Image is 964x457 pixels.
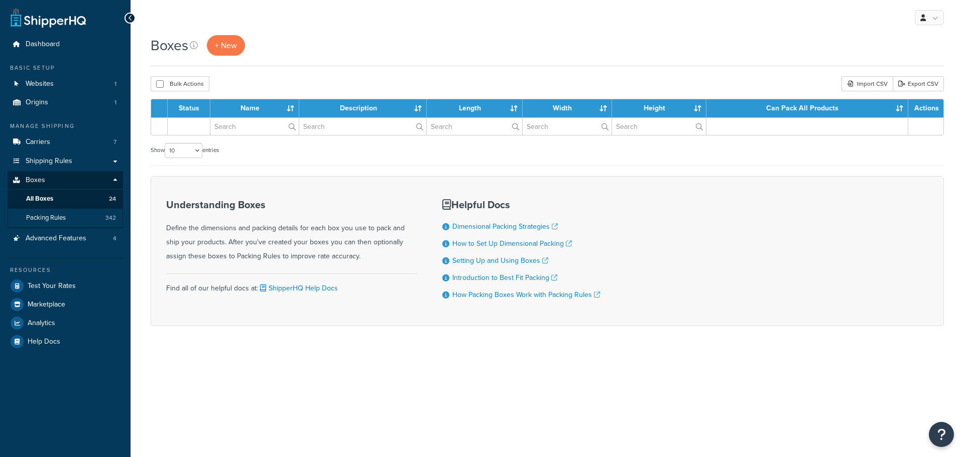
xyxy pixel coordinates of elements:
th: Actions [908,99,943,117]
span: 342 [105,214,116,222]
span: 1 [114,98,116,107]
th: Name [210,99,299,117]
div: Define the dimensions and packing details for each box you use to pack and ship your products. Af... [166,199,417,263]
a: + New [207,35,245,56]
span: Dashboard [26,40,60,49]
select: Showentries [165,143,202,158]
th: Description [299,99,427,117]
th: Height [612,99,706,117]
input: Search [612,118,706,135]
span: Websites [26,80,54,88]
li: Websites [8,75,123,93]
a: Carriers 7 [8,133,123,151]
span: Test Your Rates [28,282,76,290]
span: Packing Rules [26,214,66,222]
a: Packing Rules 342 [8,209,123,227]
li: All Boxes [8,190,123,208]
span: 7 [113,138,116,146]
div: Import CSV [841,76,893,91]
th: Length [427,99,523,117]
a: Dimensional Packing Strategies [452,221,558,232]
a: Marketplace [8,295,123,314]
div: Find all of our helpful docs at: [166,273,417,295]
span: Carriers [26,138,50,146]
label: Show entries [151,143,219,158]
li: Packing Rules [8,209,123,227]
input: Search [299,118,426,135]
span: Advanced Features [26,234,86,243]
span: 24 [109,195,116,203]
span: Shipping Rules [26,157,72,166]
a: Boxes [8,171,123,190]
a: Help Docs [8,333,123,351]
li: Origins [8,93,123,112]
div: Basic Setup [8,64,123,72]
a: Test Your Rates [8,277,123,295]
span: Help Docs [28,338,60,346]
h3: Understanding Boxes [166,199,417,210]
span: All Boxes [26,195,53,203]
span: Analytics [28,319,55,328]
a: Export CSV [893,76,944,91]
a: ShipperHQ Home [11,8,86,28]
a: Introduction to Best Fit Packing [452,272,557,283]
h3: Helpful Docs [442,199,600,210]
li: Carriers [8,133,123,151]
span: Origins [26,98,48,107]
a: How to Set Up Dimensional Packing [452,238,572,249]
button: Open Resource Center [929,422,954,447]
a: Setting Up and Using Boxes [452,255,548,266]
span: Marketplace [28,300,65,309]
a: Analytics [8,314,123,332]
span: 1 [114,80,116,88]
a: Dashboard [8,35,123,54]
span: 4 [113,234,116,243]
input: Search [427,118,522,135]
a: Websites 1 [8,75,123,93]
div: Resources [8,266,123,274]
span: + New [215,40,237,51]
th: Width [523,99,612,117]
a: Origins 1 [8,93,123,112]
a: ShipperHQ Help Docs [258,283,338,293]
input: Search [210,118,299,135]
button: Bulk Actions [151,76,209,91]
span: Boxes [26,176,45,185]
a: Shipping Rules [8,152,123,171]
a: All Boxes 24 [8,190,123,208]
h1: Boxes [151,36,188,55]
input: Search [523,118,611,135]
div: Manage Shipping [8,122,123,130]
a: Advanced Features 4 [8,229,123,248]
li: Boxes [8,171,123,228]
th: Can Pack All Products [706,99,908,117]
th: Status [168,99,210,117]
li: Advanced Features [8,229,123,248]
a: How Packing Boxes Work with Packing Rules [452,289,600,300]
